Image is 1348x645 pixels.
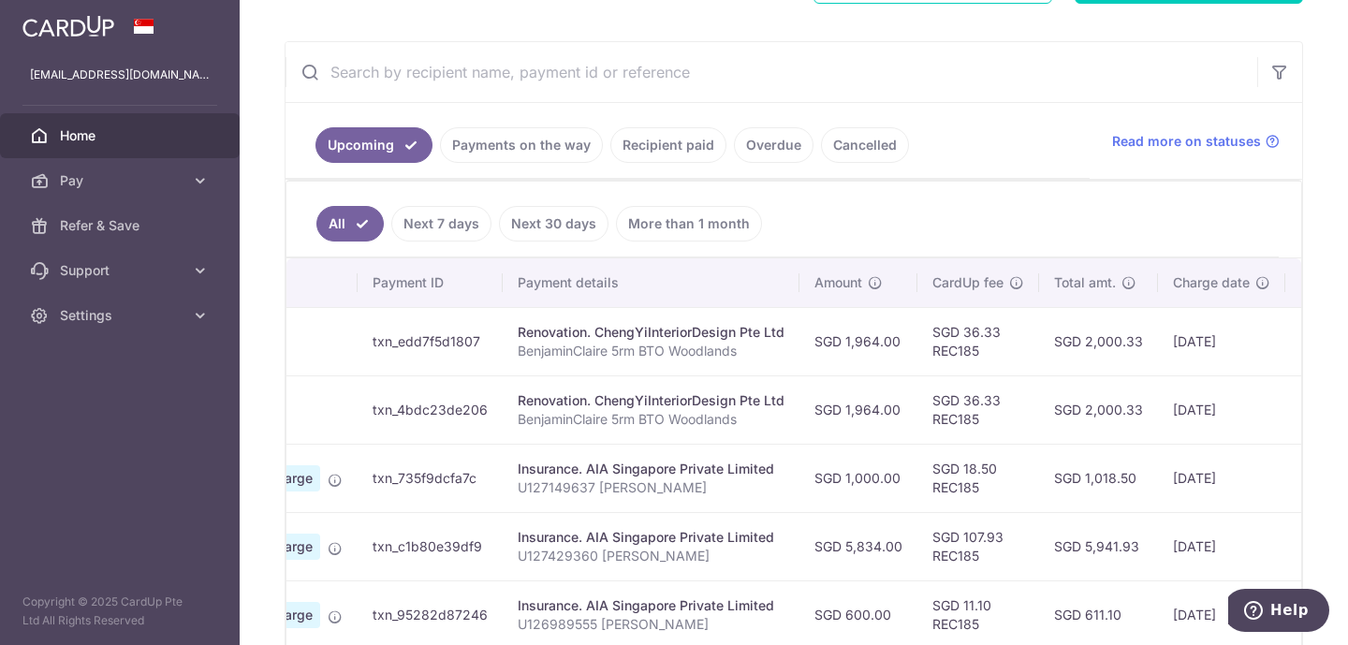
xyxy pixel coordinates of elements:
input: Search by recipient name, payment id or reference [286,42,1257,102]
td: txn_4bdc23de206 [358,375,503,444]
span: Settings [60,306,183,325]
a: Next 7 days [391,206,491,242]
span: Refer & Save [60,216,183,235]
td: [DATE] [1158,307,1285,375]
td: SGD 1,000.00 [799,444,917,512]
a: All [316,206,384,242]
span: Pay [60,171,183,190]
td: txn_735f9dcfa7c [358,444,503,512]
div: Renovation. ChengYiInteriorDesign Pte Ltd [518,391,784,410]
td: [DATE] [1158,444,1285,512]
td: SGD 1,964.00 [799,375,917,444]
a: Next 30 days [499,206,608,242]
td: SGD 2,000.33 [1039,375,1158,444]
iframe: Opens a widget where you can find more information [1228,589,1329,636]
td: txn_c1b80e39df9 [358,512,503,580]
a: More than 1 month [616,206,762,242]
td: SGD 36.33 REC185 [917,307,1039,375]
td: SGD 5,834.00 [799,512,917,580]
p: BenjaminClaire 5rm BTO Woodlands [518,342,784,360]
a: Cancelled [821,127,909,163]
td: SGD 107.93 REC185 [917,512,1039,580]
div: Insurance. AIA Singapore Private Limited [518,528,784,547]
a: Payments on the way [440,127,603,163]
a: Recipient paid [610,127,726,163]
td: SGD 1,964.00 [799,307,917,375]
p: U127429360 [PERSON_NAME] [518,547,784,565]
p: U126989555 [PERSON_NAME] [518,615,784,634]
div: Insurance. AIA Singapore Private Limited [518,460,784,478]
div: Insurance. AIA Singapore Private Limited [518,596,784,615]
p: BenjaminClaire 5rm BTO Woodlands [518,410,784,429]
td: SGD 18.50 REC185 [917,444,1039,512]
td: [DATE] [1158,375,1285,444]
span: Home [60,126,183,145]
td: SGD 5,941.93 [1039,512,1158,580]
span: CardUp fee [932,273,1004,292]
img: CardUp [22,15,114,37]
a: Read more on statuses [1112,132,1280,151]
span: Amount [814,273,862,292]
td: SGD 36.33 REC185 [917,375,1039,444]
span: Read more on statuses [1112,132,1261,151]
a: Overdue [734,127,813,163]
span: Charge date [1173,273,1250,292]
p: U127149637 [PERSON_NAME] [518,478,784,497]
td: txn_edd7f5d1807 [358,307,503,375]
div: Renovation. ChengYiInteriorDesign Pte Ltd [518,323,784,342]
th: Payment details [503,258,799,307]
td: [DATE] [1158,512,1285,580]
td: SGD 1,018.50 [1039,444,1158,512]
span: Support [60,261,183,280]
a: Upcoming [315,127,432,163]
td: SGD 2,000.33 [1039,307,1158,375]
p: [EMAIL_ADDRESS][DOMAIN_NAME] [30,66,210,84]
th: Payment ID [358,258,503,307]
span: Total amt. [1054,273,1116,292]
